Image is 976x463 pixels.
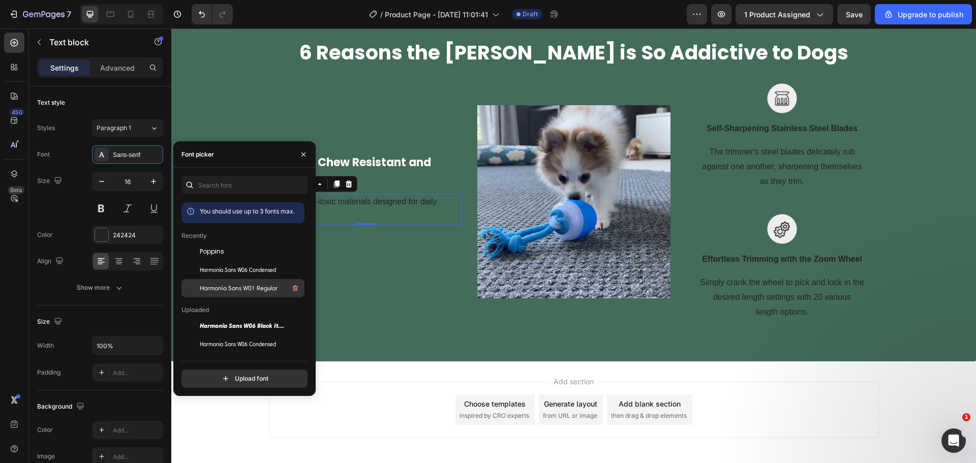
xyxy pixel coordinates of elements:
p: Recently [181,231,207,240]
p: The trimmer's steel blades delicately rub against one another, sharpening themselves as they trim. [515,116,707,160]
span: / [380,9,383,20]
p: Text block [49,36,136,48]
span: inspired by CRO experts [288,383,358,392]
span: Harmonia Sans W01 Regular [200,284,278,293]
div: Styles [37,124,55,133]
span: Poppins [200,247,224,256]
span: Harmonia Sans W06 Black Italic [200,321,284,330]
button: Upgrade to publish [875,4,972,24]
p: Effortless Trimming with the Zoom Wheel [515,225,707,237]
div: Sans-serif [113,150,161,160]
button: 1 product assigned [736,4,833,24]
div: Color [37,425,53,435]
p: Uploaded [181,305,209,315]
p: Self-Sharpening Stainless Steel Blades [515,94,707,106]
span: Paragraph 1 [97,124,131,133]
p: Advanced [100,63,135,73]
div: 242424 [113,231,161,240]
div: Background [37,400,86,414]
div: Color [37,230,53,239]
span: Save [846,10,863,19]
img: product_review_img_15.webp [306,77,499,270]
span: 1 [962,413,970,421]
button: Upload font [181,369,308,388]
iframe: Intercom live chat [941,428,966,453]
span: then drag & drop elements [440,383,515,392]
div: Text style [37,98,65,107]
button: Show more [37,279,163,297]
div: Upgrade to publish [883,9,963,20]
span: Product Page - [DATE] 11:01:41 [385,9,488,20]
span: 1 product assigned [744,9,810,20]
div: Size [37,174,64,188]
span: Add section [378,348,426,358]
button: 7 [4,4,76,24]
div: Add... [113,452,161,461]
div: 450 [10,108,24,116]
span: from URL or image [372,383,426,392]
button: Save [837,4,871,24]
span: Harmonia Sans W06 Condensed [200,265,276,274]
iframe: To enrich screen reader interactions, please activate Accessibility in Grammarly extension settings [171,28,976,463]
input: Search font [181,176,308,194]
div: Width [37,341,54,350]
span: Harmonia Sans W06 Condensed [200,339,276,349]
div: Add... [113,426,161,435]
div: Upload font [221,374,268,384]
div: Font picker [181,150,214,159]
p: Simply crank the wheel to pick and lock in the desired length settings with 20 various length opt... [515,247,707,291]
div: Choose templates [293,370,354,381]
div: Align [37,255,66,268]
input: Auto [93,336,163,355]
div: Add blank section [447,370,509,381]
button: Paragraph 1 [92,119,163,137]
div: Font [37,150,50,159]
span: Draft [523,10,538,19]
div: Padding [37,368,60,377]
div: Beta [8,186,24,194]
span: You should use up to 3 fonts max. [200,207,295,215]
div: Image [37,452,55,461]
p: Settings [50,63,79,73]
div: Add... [113,368,161,378]
div: Generate layout [373,370,426,381]
div: Show more [77,283,124,293]
div: Size [37,315,64,329]
p: 7 [67,8,71,20]
div: Undo/Redo [192,4,233,24]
